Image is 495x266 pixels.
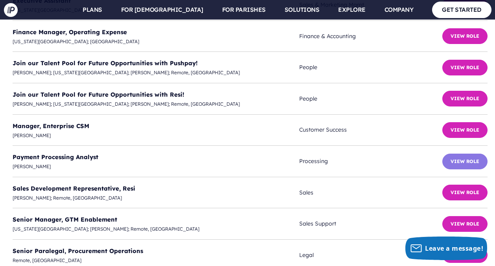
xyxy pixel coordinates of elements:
[432,2,491,18] a: GET STARTED
[299,125,442,135] span: Customer Success
[13,122,89,130] a: Manager, Enterprise CSM
[13,91,184,98] a: Join our Talent Pool for Future Opportunities with Resi!
[13,153,98,161] a: Payment Processing Analyst
[13,247,143,255] a: Senior Paralegal, Procurement Operations
[13,28,127,36] a: Finance Manager, Operating Expense
[299,156,442,166] span: Processing
[13,216,117,223] a: Senior Manager, GTM Enablement
[13,68,299,77] span: [PERSON_NAME]; [US_STATE][GEOGRAPHIC_DATA]; [PERSON_NAME]; Remote, [GEOGRAPHIC_DATA]
[13,256,299,265] span: Remote, [GEOGRAPHIC_DATA]
[13,185,135,192] a: Sales Development Representative, Resi
[425,244,483,253] span: Leave a message!
[299,94,442,104] span: People
[299,188,442,198] span: Sales
[13,59,198,67] a: Join our Talent Pool for Future Opportunities with Pushpay!
[13,100,299,108] span: [PERSON_NAME]; [US_STATE][GEOGRAPHIC_DATA]; [PERSON_NAME]; Remote, [GEOGRAPHIC_DATA]
[442,216,488,232] button: View Role
[442,185,488,200] button: View Role
[13,131,299,140] span: [PERSON_NAME]
[13,162,299,171] span: [PERSON_NAME]
[299,62,442,72] span: People
[13,194,299,202] span: [PERSON_NAME]; Remote, [GEOGRAPHIC_DATA]
[13,225,299,233] span: [US_STATE][GEOGRAPHIC_DATA]; [PERSON_NAME]; Remote, [GEOGRAPHIC_DATA]
[442,28,488,44] button: View Role
[405,237,487,260] button: Leave a message!
[299,31,442,41] span: Finance & Accounting
[13,37,299,46] span: [US_STATE][GEOGRAPHIC_DATA]; [GEOGRAPHIC_DATA]
[442,154,488,169] button: View Role
[442,60,488,75] button: View Role
[299,219,442,229] span: Sales Support
[299,250,442,260] span: Legal
[442,91,488,106] button: View Role
[442,122,488,138] button: View Role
